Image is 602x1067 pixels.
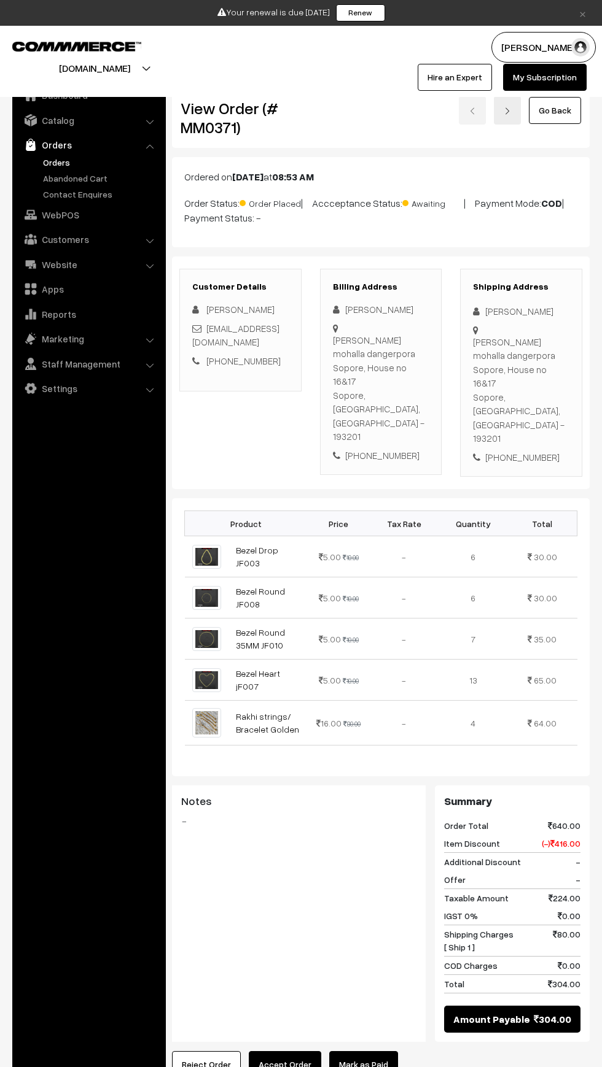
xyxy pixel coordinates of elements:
h3: Customer Details [192,282,289,292]
a: Catalog [15,109,162,131]
span: 7 [471,634,475,644]
a: × [574,6,591,20]
a: Customers [15,228,162,250]
span: 35.00 [534,634,557,644]
img: img-20240217-wa0034-1708176753098-mouldmarket.jpg [192,545,221,569]
strike: 10.00 [343,553,359,561]
a: Bezel Round JF008 [236,586,285,609]
span: 6 [471,552,475,562]
span: 304.00 [548,977,580,990]
span: 30.00 [534,552,557,562]
span: 304.00 [534,1012,571,1027]
span: 16.00 [316,718,342,728]
img: img-20240217-wa0045-1708176753096-mouldmarket.jpg [192,586,221,610]
h3: Notes [181,795,416,808]
a: Orders [40,156,162,169]
strike: 10.00 [343,595,359,603]
p: Ordered on at [184,169,577,184]
span: 64.00 [534,718,557,728]
td: - [370,660,439,701]
a: Renew [336,4,385,21]
span: Offer [444,873,466,886]
span: Total [444,977,464,990]
span: 6 [471,593,475,603]
span: 640.00 [548,819,580,832]
b: [DATE] [232,171,264,183]
span: Awaiting [402,194,464,210]
span: Order Placed [240,194,301,210]
span: - [576,873,580,886]
th: Quantity [439,511,507,536]
h3: Billing Address [333,282,429,292]
div: [PERSON_NAME] [333,302,429,317]
span: 65.00 [534,675,557,685]
div: [PHONE_NUMBER] [333,449,429,463]
a: Reports [15,303,162,325]
a: My Subscription [503,64,587,91]
strike: 10.00 [343,636,359,644]
span: Shipping Charges [ Ship 1 ] [444,928,514,953]
a: Marketing [15,328,162,350]
a: Bezel Heart jF007 [236,668,280,691]
img: img-20240217-wa0044-1708176753095-mouldmarket.jpg [192,627,221,651]
a: COMMMERCE [12,38,120,53]
div: Your renewal is due [DATE] [4,4,598,21]
th: Price [308,511,370,536]
span: 80.00 [553,928,580,953]
button: [DOMAIN_NAME] [16,53,173,83]
td: - [370,577,439,618]
span: Order Total [444,819,488,832]
span: 5.00 [319,552,341,562]
p: Order Status: | Accceptance Status: | Payment Mode: | Payment Status: - [184,194,577,225]
span: Additional Discount [444,855,521,868]
span: IGST 0% [444,909,478,922]
a: Abandoned Cart [40,172,162,185]
span: 30.00 [534,593,557,603]
img: img-20240629-wa0020-1719639518706-mouldmarket.jpg [192,708,221,737]
th: Tax Rate [370,511,439,536]
a: Rakhi strings/ Bracelet Golden [236,711,299,734]
span: 224.00 [549,892,580,904]
span: 5.00 [319,593,341,603]
span: - [576,855,580,868]
img: img-20240217-wa0046-1708176753092-mouldmarket.jpg [192,668,221,692]
a: WebPOS [15,204,162,226]
td: - [370,701,439,745]
b: 08:53 AM [272,171,314,183]
div: [PERSON_NAME] mohalla dangerpora Sopore, House no 16&17 Sopore, [GEOGRAPHIC_DATA], [GEOGRAPHIC_DA... [333,333,429,444]
div: [PERSON_NAME] mohalla dangerpora Sopore, House no 16&17 Sopore, [GEOGRAPHIC_DATA], [GEOGRAPHIC_DA... [473,335,569,445]
h3: Shipping Address [473,282,569,292]
th: Product [185,511,308,536]
span: 5.00 [319,675,341,685]
span: 0.00 [558,959,580,972]
a: Staff Management [15,353,162,375]
img: right-arrow.png [504,107,511,115]
span: (-) 416.00 [542,837,580,850]
a: Orders [15,134,162,156]
strike: 10.00 [343,677,359,685]
a: Go Back [529,97,581,124]
td: - [370,536,439,577]
span: [PERSON_NAME] [206,304,275,315]
a: Bezel Round 35MM JF010 [236,627,285,650]
span: Taxable Amount [444,892,509,904]
span: Amount Payable [453,1012,530,1027]
span: 0.00 [558,909,580,922]
span: 5.00 [319,634,341,644]
span: COD Charges [444,959,498,972]
th: Total [507,511,577,536]
a: Contact Enquires [40,188,162,201]
h2: View Order (# MM0371) [181,99,302,137]
a: Hire an Expert [418,64,492,91]
button: [PERSON_NAME]… [491,32,596,63]
a: Website [15,253,162,275]
b: COD [541,197,562,209]
a: [PHONE_NUMBER] [206,355,281,366]
blockquote: - [181,814,416,828]
td: - [370,618,439,660]
div: [PERSON_NAME] [473,304,569,318]
img: user [571,38,590,56]
span: 4 [471,718,475,728]
a: [EMAIL_ADDRESS][DOMAIN_NAME] [192,323,279,348]
div: [PHONE_NUMBER] [473,450,569,464]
